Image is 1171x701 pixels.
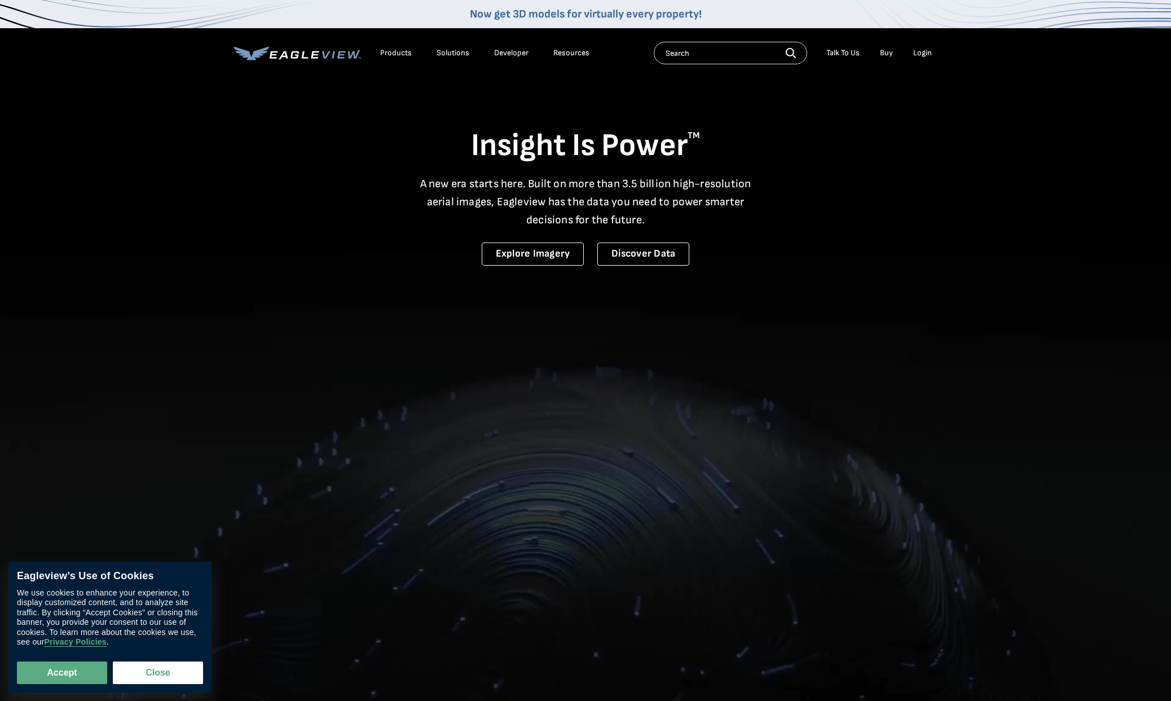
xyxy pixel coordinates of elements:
input: Search [654,42,807,64]
a: Privacy Policies [44,638,106,647]
div: Eagleview’s Use of Cookies [17,570,203,583]
a: Developer [494,48,529,58]
button: Close [113,662,203,684]
a: Buy [880,48,893,58]
a: Discover Data [597,243,689,266]
div: Login [913,48,932,58]
a: Now get 3D models for virtually every property! [470,7,702,21]
div: We use cookies to enhance your experience, to display customized content, and to analyze site tra... [17,588,203,647]
div: Solutions [437,48,469,58]
div: Talk To Us [826,48,860,58]
h1: Insight Is Power [234,126,937,166]
p: A new era starts here. Built on more than 3.5 billion high-resolution aerial images, Eagleview ha... [413,175,758,229]
button: Accept [17,662,107,684]
a: Explore Imagery [482,243,584,266]
div: Resources [553,48,589,58]
sup: TM [688,130,700,141]
div: Products [380,48,412,58]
